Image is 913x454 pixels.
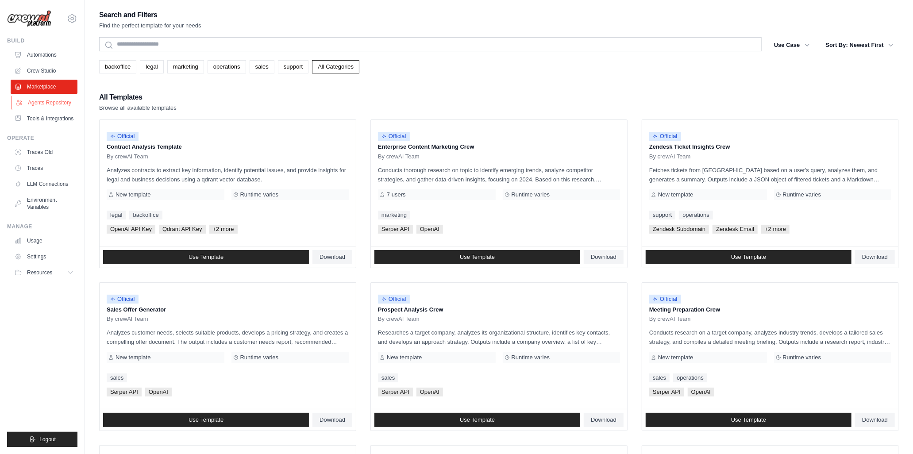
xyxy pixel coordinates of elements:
[821,37,899,53] button: Sort By: Newest First
[99,104,177,112] p: Browse all available templates
[107,153,148,160] span: By crewAI Team
[855,250,895,264] a: Download
[129,211,162,219] a: backoffice
[189,254,223,261] span: Use Template
[107,328,349,346] p: Analyzes customer needs, selects suitable products, develops a pricing strategy, and creates a co...
[107,373,127,382] a: sales
[107,132,139,141] span: Official
[12,96,78,110] a: Agents Repository
[649,225,709,234] span: Zendesk Subdomain
[209,225,238,234] span: +2 more
[783,191,821,198] span: Runtime varies
[107,165,349,184] p: Analyzes contracts to extract key information, identify potential issues, and provide insights fo...
[649,153,691,160] span: By crewAI Team
[378,295,410,304] span: Official
[731,416,766,423] span: Use Template
[584,250,624,264] a: Download
[378,373,398,382] a: sales
[731,254,766,261] span: Use Template
[7,10,51,27] img: Logo
[99,91,177,104] h2: All Templates
[312,413,352,427] a: Download
[591,416,616,423] span: Download
[649,142,891,151] p: Zendesk Ticket Insights Crew
[7,135,77,142] div: Operate
[649,388,684,396] span: Serper API
[11,250,77,264] a: Settings
[107,211,126,219] a: legal
[584,413,624,427] a: Download
[649,132,681,141] span: Official
[374,250,580,264] a: Use Template
[7,37,77,44] div: Build
[103,413,309,427] a: Use Template
[11,80,77,94] a: Marketplace
[116,191,150,198] span: New template
[320,416,345,423] span: Download
[189,416,223,423] span: Use Template
[649,295,681,304] span: Official
[378,225,413,234] span: Serper API
[378,328,620,346] p: Researches a target company, analyzes its organizational structure, identifies key contacts, and ...
[378,142,620,151] p: Enterprise Content Marketing Crew
[312,60,359,73] a: All Categories
[11,234,77,248] a: Usage
[378,165,620,184] p: Conducts thorough research on topic to identify emerging trends, analyze competitor strategies, a...
[11,145,77,159] a: Traces Old
[713,225,758,234] span: Zendesk Email
[416,225,443,234] span: OpenAI
[11,161,77,175] a: Traces
[679,211,713,219] a: operations
[107,315,148,323] span: By crewAI Team
[378,211,410,219] a: marketing
[387,354,422,361] span: New template
[99,21,201,30] p: Find the perfect template for your needs
[99,9,201,21] h2: Search and Filters
[646,250,851,264] a: Use Template
[107,295,139,304] span: Official
[855,413,895,427] a: Download
[167,60,204,73] a: marketing
[591,254,616,261] span: Download
[99,60,136,73] a: backoffice
[649,373,670,382] a: sales
[39,436,56,443] span: Logout
[658,191,693,198] span: New template
[658,354,693,361] span: New template
[649,305,891,314] p: Meeting Preparation Crew
[378,132,410,141] span: Official
[378,388,413,396] span: Serper API
[512,354,550,361] span: Runtime varies
[107,142,349,151] p: Contract Analysis Template
[320,254,345,261] span: Download
[673,373,707,382] a: operations
[103,250,309,264] a: Use Template
[145,388,172,396] span: OpenAI
[208,60,246,73] a: operations
[646,413,851,427] a: Use Template
[107,225,155,234] span: OpenAI API Key
[862,254,888,261] span: Download
[688,388,714,396] span: OpenAI
[460,416,495,423] span: Use Template
[387,191,406,198] span: 7 users
[378,153,420,160] span: By crewAI Team
[140,60,163,73] a: legal
[378,305,620,314] p: Prospect Analysis Crew
[107,388,142,396] span: Serper API
[27,269,52,276] span: Resources
[416,388,443,396] span: OpenAI
[11,265,77,280] button: Resources
[761,225,790,234] span: +2 more
[11,48,77,62] a: Automations
[862,416,888,423] span: Download
[11,177,77,191] a: LLM Connections
[460,254,495,261] span: Use Template
[374,413,580,427] a: Use Template
[649,315,691,323] span: By crewAI Team
[278,60,308,73] a: support
[783,354,821,361] span: Runtime varies
[769,37,815,53] button: Use Case
[378,315,420,323] span: By crewAI Team
[7,432,77,447] button: Logout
